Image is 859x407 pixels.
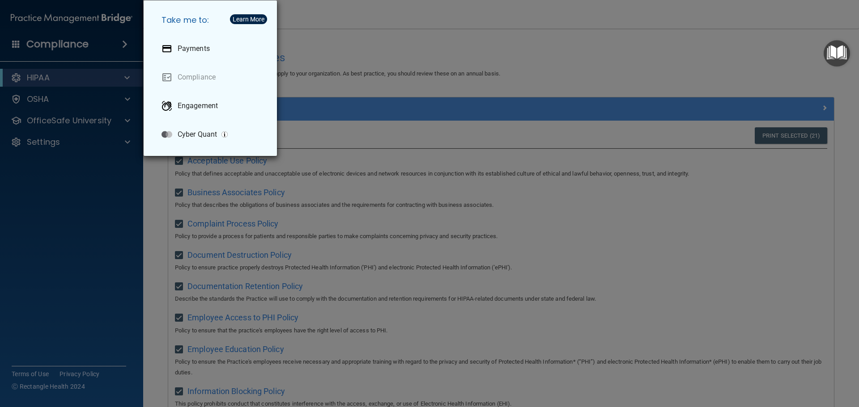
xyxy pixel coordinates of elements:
[154,93,270,118] a: Engagement
[233,16,264,22] div: Learn More
[178,101,218,110] p: Engagement
[154,8,270,33] h5: Take me to:
[154,122,270,147] a: Cyber Quant
[178,44,210,53] p: Payments
[824,40,850,67] button: Open Resource Center
[154,36,270,61] a: Payments
[154,65,270,90] a: Compliance
[178,130,217,139] p: Cyber Quant
[230,14,267,24] button: Learn More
